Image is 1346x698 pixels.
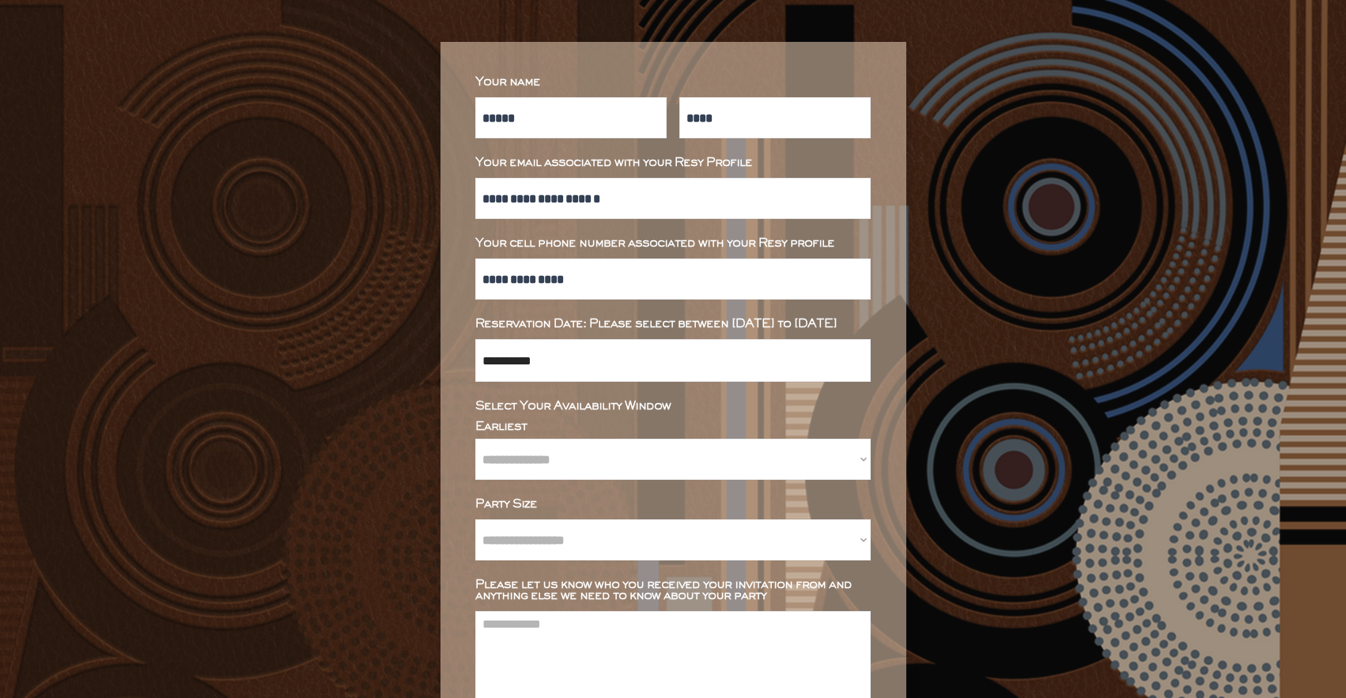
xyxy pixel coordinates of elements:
[475,421,871,432] div: Earliest
[475,579,871,602] div: Please let us know who you received your invitation from and anything else we need to know about ...
[475,157,871,168] div: Your email associated with your Resy Profile
[475,319,871,330] div: Reservation Date: Please select between [DATE] to [DATE]
[475,238,871,249] div: Your cell phone number associated with your Resy profile
[475,499,871,510] div: Party Size
[475,77,871,88] div: Your name
[475,401,871,412] div: Select Your Availability Window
